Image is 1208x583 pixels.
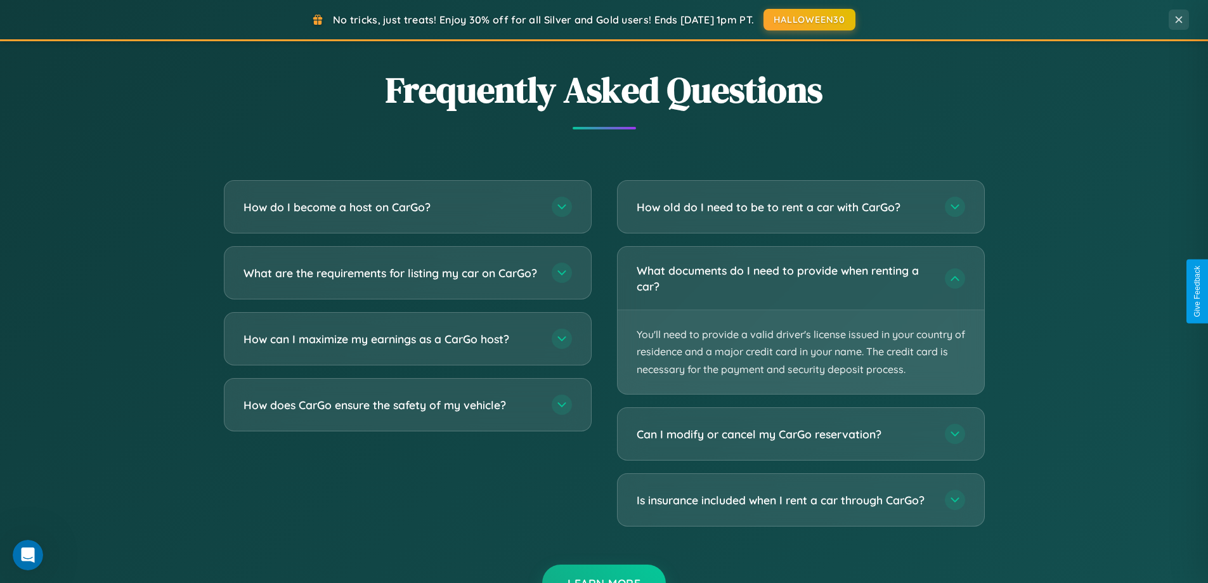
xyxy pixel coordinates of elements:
[637,199,932,215] h3: How old do I need to be to rent a car with CarGo?
[244,265,539,281] h3: What are the requirements for listing my car on CarGo?
[637,263,932,294] h3: What documents do I need to provide when renting a car?
[1193,266,1202,317] div: Give Feedback
[333,13,754,26] span: No tricks, just treats! Enjoy 30% off for all Silver and Gold users! Ends [DATE] 1pm PT.
[224,65,985,114] h2: Frequently Asked Questions
[244,397,539,413] h3: How does CarGo ensure the safety of my vehicle?
[637,426,932,442] h3: Can I modify or cancel my CarGo reservation?
[763,9,855,30] button: HALLOWEEN30
[13,540,43,570] iframe: Intercom live chat
[244,199,539,215] h3: How do I become a host on CarGo?
[244,331,539,347] h3: How can I maximize my earnings as a CarGo host?
[637,492,932,508] h3: Is insurance included when I rent a car through CarGo?
[618,310,984,394] p: You'll need to provide a valid driver's license issued in your country of residence and a major c...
